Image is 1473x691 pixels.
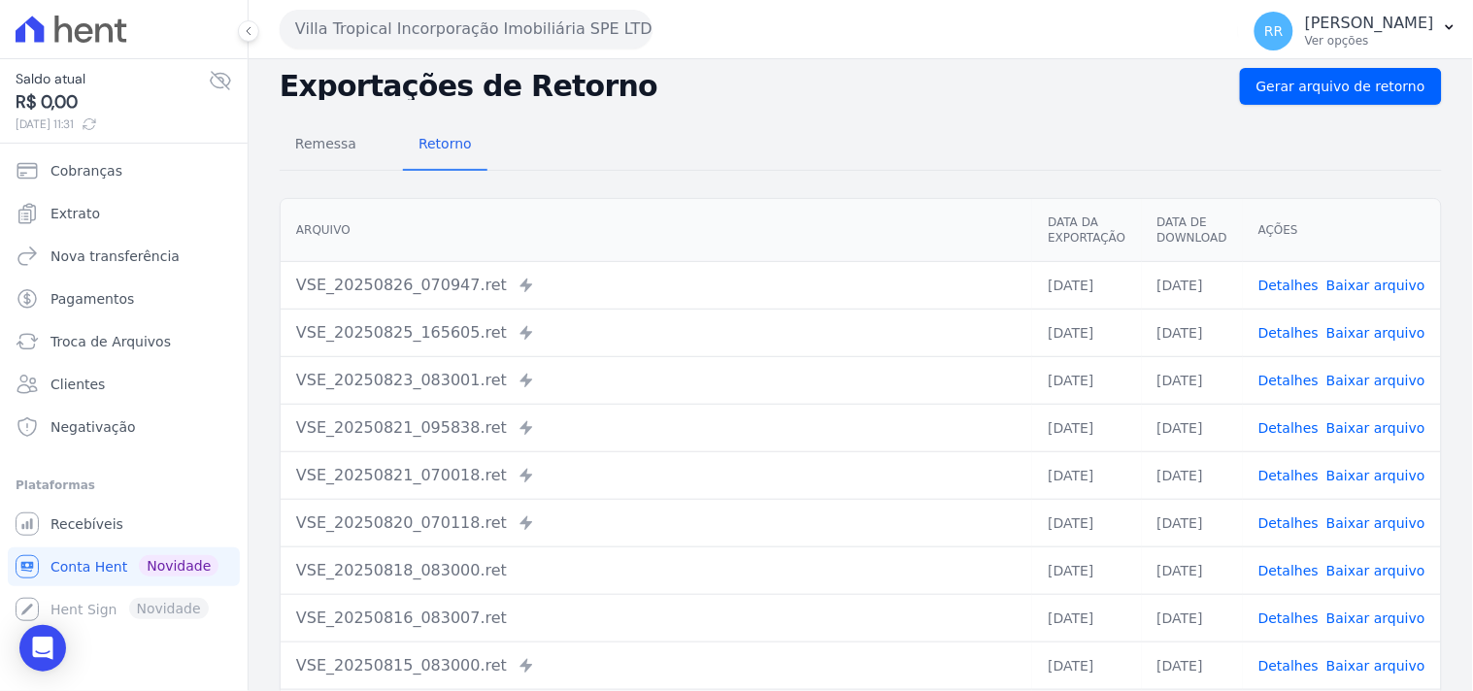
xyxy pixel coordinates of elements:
a: Recebíveis [8,505,240,543]
a: Detalhes [1258,278,1319,293]
td: [DATE] [1142,309,1243,356]
td: [DATE] [1032,594,1141,642]
span: Troca de Arquivos [50,332,171,351]
td: [DATE] [1032,642,1141,689]
span: Recebíveis [50,514,123,534]
span: Remessa [284,124,368,163]
p: Ver opções [1305,33,1434,49]
a: Baixar arquivo [1326,468,1425,483]
th: Data de Download [1142,199,1243,262]
div: VSE_20250820_070118.ret [296,511,1017,535]
td: [DATE] [1142,404,1243,451]
div: VSE_20250821_070018.ret [296,464,1017,487]
span: RR [1264,24,1283,38]
a: Extrato [8,194,240,233]
a: Detalhes [1258,420,1319,436]
td: [DATE] [1032,451,1141,499]
p: [PERSON_NAME] [1305,14,1434,33]
a: Detalhes [1258,468,1319,483]
a: Baixar arquivo [1326,325,1425,341]
th: Data da Exportação [1032,199,1141,262]
td: [DATE] [1032,309,1141,356]
span: Conta Hent [50,557,127,576]
a: Cobranças [8,151,240,190]
div: VSE_20250816_083007.ret [296,607,1017,630]
div: Open Intercom Messenger [19,625,66,672]
span: Retorno [407,124,484,163]
span: Cobranças [50,161,122,181]
span: R$ 0,00 [16,89,209,115]
td: [DATE] [1142,546,1243,594]
a: Detalhes [1258,515,1319,531]
a: Clientes [8,365,240,404]
a: Baixar arquivo [1326,420,1425,436]
a: Gerar arquivo de retorno [1240,68,1442,105]
a: Conta Hent Novidade [8,547,240,586]
nav: Sidebar [16,151,232,629]
td: [DATE] [1032,261,1141,309]
div: Plataformas [16,474,232,497]
a: Retorno [403,120,487,171]
div: VSE_20250825_165605.ret [296,321,1017,345]
a: Troca de Arquivos [8,322,240,361]
div: VSE_20250818_083000.ret [296,559,1017,582]
div: VSE_20250823_083001.ret [296,369,1017,392]
a: Baixar arquivo [1326,563,1425,578]
td: [DATE] [1142,451,1243,499]
button: RR [PERSON_NAME] Ver opções [1239,4,1473,58]
div: VSE_20250821_095838.ret [296,416,1017,440]
a: Baixar arquivo [1326,373,1425,388]
th: Arquivo [281,199,1032,262]
th: Ações [1243,199,1441,262]
a: Baixar arquivo [1326,658,1425,674]
td: [DATE] [1142,642,1243,689]
a: Detalhes [1258,325,1319,341]
div: VSE_20250815_083000.ret [296,654,1017,677]
button: Villa Tropical Incorporação Imobiliária SPE LTDA [280,10,653,49]
a: Detalhes [1258,373,1319,388]
span: Gerar arquivo de retorno [1256,77,1425,96]
a: Nova transferência [8,237,240,276]
a: Remessa [280,120,372,171]
a: Pagamentos [8,280,240,318]
span: Pagamentos [50,289,134,309]
td: [DATE] [1032,356,1141,404]
td: [DATE] [1032,546,1141,594]
a: Detalhes [1258,658,1319,674]
span: Nova transferência [50,247,180,266]
td: [DATE] [1032,404,1141,451]
td: [DATE] [1142,594,1243,642]
span: Saldo atual [16,69,209,89]
span: Clientes [50,375,105,394]
span: [DATE] 11:31 [16,115,209,133]
a: Detalhes [1258,563,1319,578]
a: Baixar arquivo [1326,610,1425,626]
td: [DATE] [1142,261,1243,309]
div: VSE_20250826_070947.ret [296,274,1017,297]
a: Negativação [8,408,240,446]
a: Baixar arquivo [1326,278,1425,293]
span: Extrato [50,204,100,223]
td: [DATE] [1142,499,1243,546]
td: [DATE] [1142,356,1243,404]
span: Novidade [139,555,218,576]
span: Negativação [50,417,136,437]
h2: Exportações de Retorno [280,73,1224,100]
td: [DATE] [1032,499,1141,546]
a: Baixar arquivo [1326,515,1425,531]
a: Detalhes [1258,610,1319,626]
